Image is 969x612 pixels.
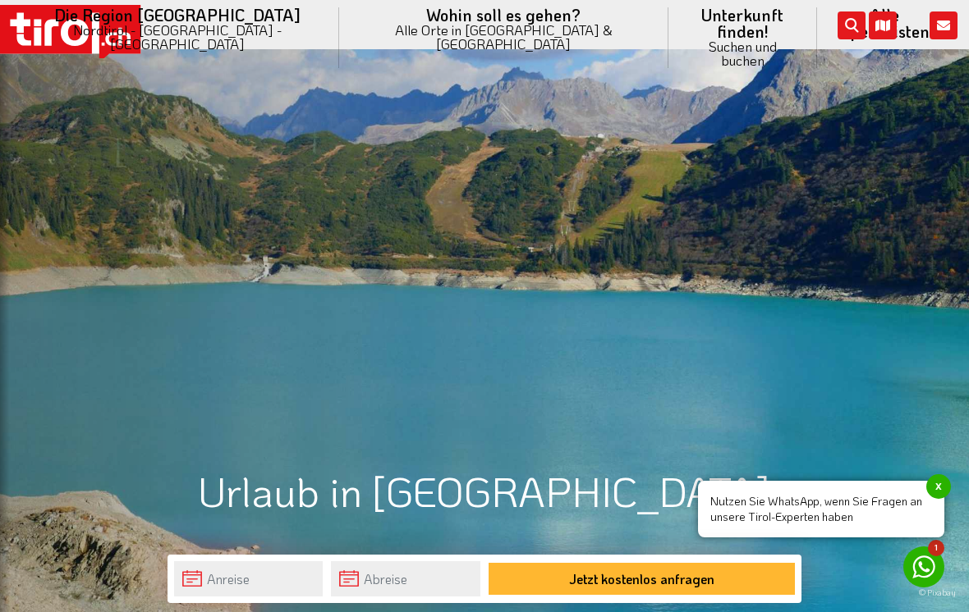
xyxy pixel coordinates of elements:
[928,540,944,556] span: 1
[489,563,795,595] button: Jetzt kostenlos anfragen
[36,23,319,51] small: Nordtirol - [GEOGRAPHIC_DATA] - [GEOGRAPHIC_DATA]
[174,561,324,596] input: Anreise
[926,474,951,499] span: x
[930,11,958,39] i: Kontakt
[331,561,480,596] input: Abreise
[698,481,944,537] span: Nutzen Sie WhatsApp, wenn Sie Fragen an unsere Tirol-Experten haben
[359,23,650,51] small: Alle Orte in [GEOGRAPHIC_DATA] & [GEOGRAPHIC_DATA]
[688,39,797,67] small: Suchen und buchen
[103,468,866,514] h1: Urlaub in [GEOGRAPHIC_DATA]
[903,546,944,587] a: 1 Nutzen Sie WhatsApp, wenn Sie Fragen an unsere Tirol-Experten habenx
[869,11,897,39] i: Karte öffnen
